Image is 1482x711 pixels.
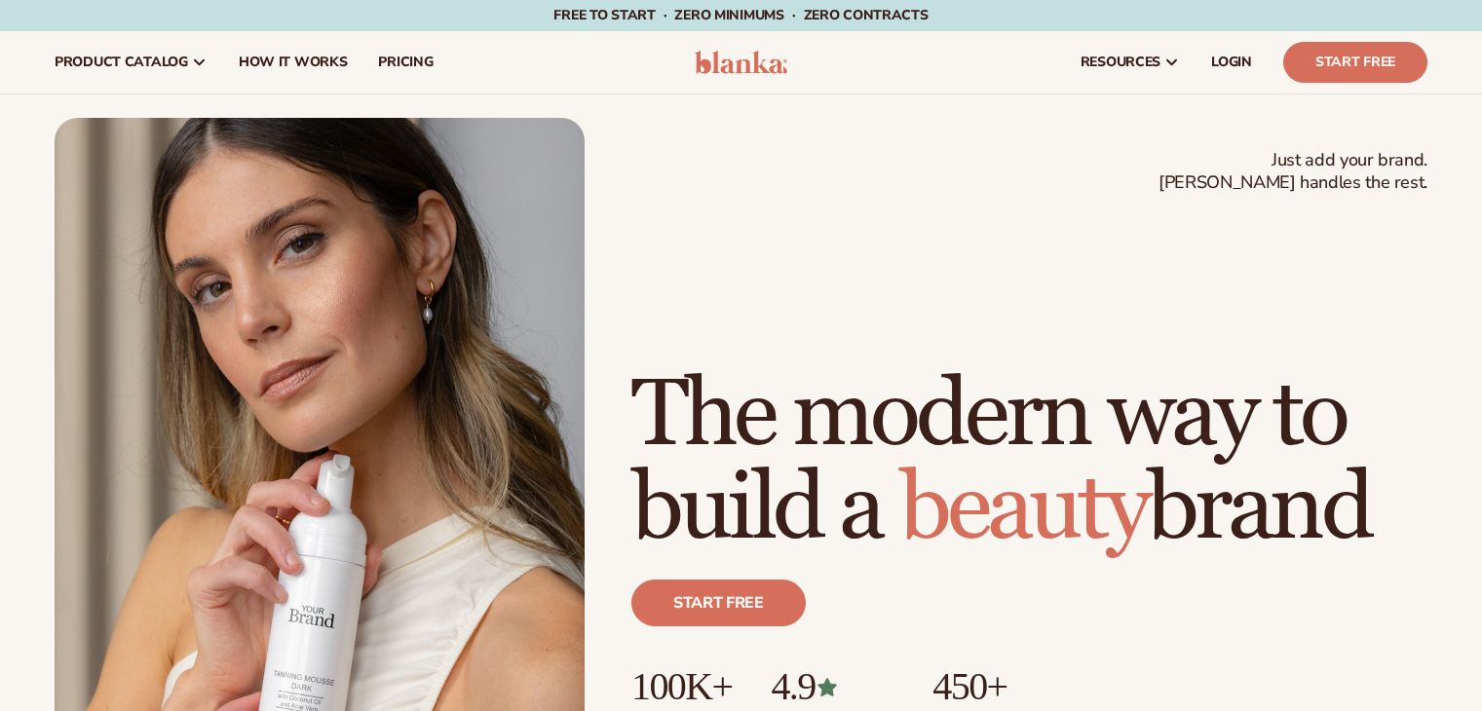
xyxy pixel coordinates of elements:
[55,55,188,70] span: product catalog
[899,452,1147,566] span: beauty
[631,580,806,626] a: Start free
[239,55,348,70] span: How It Works
[695,51,787,74] img: logo
[631,369,1427,556] h1: The modern way to build a brand
[932,665,1080,708] p: 450+
[378,55,433,70] span: pricing
[1283,42,1427,83] a: Start Free
[1196,31,1268,94] a: LOGIN
[631,665,732,708] p: 100K+
[553,6,928,24] span: Free to start · ZERO minimums · ZERO contracts
[1081,55,1160,70] span: resources
[39,31,223,94] a: product catalog
[223,31,363,94] a: How It Works
[1065,31,1196,94] a: resources
[771,665,893,708] p: 4.9
[362,31,448,94] a: pricing
[1211,55,1252,70] span: LOGIN
[1159,149,1427,195] span: Just add your brand. [PERSON_NAME] handles the rest.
